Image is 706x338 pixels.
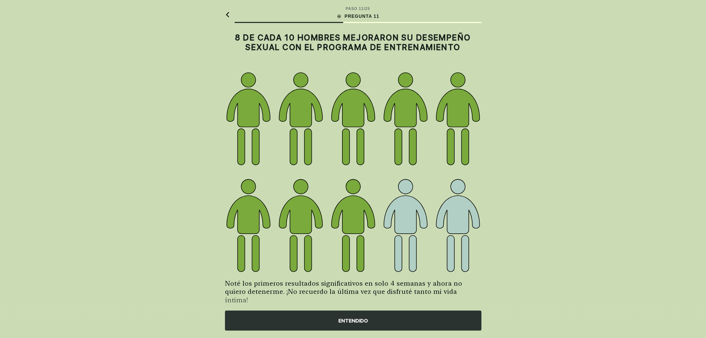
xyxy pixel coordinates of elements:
img: text [225,71,481,273]
h2: 8 DE CADA 10 HOMBRES MEJORARON SU DESEMPEÑO SEXUAL CON EL PROGRAMA DE ENTRENAMIENTO [225,33,481,52]
div: ENTENDIDO [225,311,481,331]
span: Noté los primeros resultados significativos en solo 4 semanas y ahora no quiero detenerme. ¡No re... [225,279,481,305]
div: PASO 11 / 25 [346,6,370,12]
div: PREGUNTA 11 [337,13,379,20]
